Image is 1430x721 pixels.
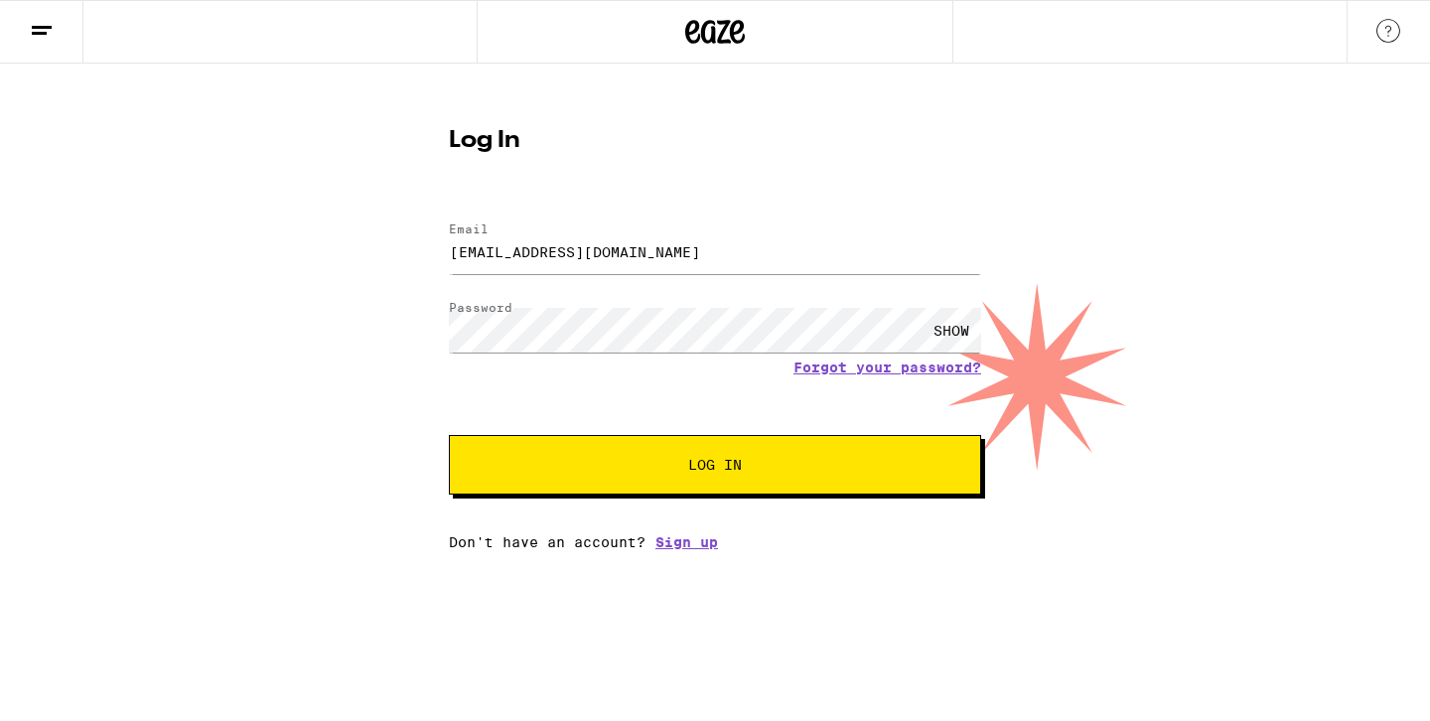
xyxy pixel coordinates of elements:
h1: Log In [449,129,981,153]
button: Log In [449,435,981,495]
label: Password [449,301,512,314]
div: SHOW [922,308,981,353]
span: Log In [688,458,742,472]
input: Email [449,229,981,274]
a: Sign up [655,534,718,550]
span: Hi. Need any help? [12,14,143,30]
label: Email [449,222,489,235]
a: Forgot your password? [793,360,981,375]
div: Don't have an account? [449,534,981,550]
